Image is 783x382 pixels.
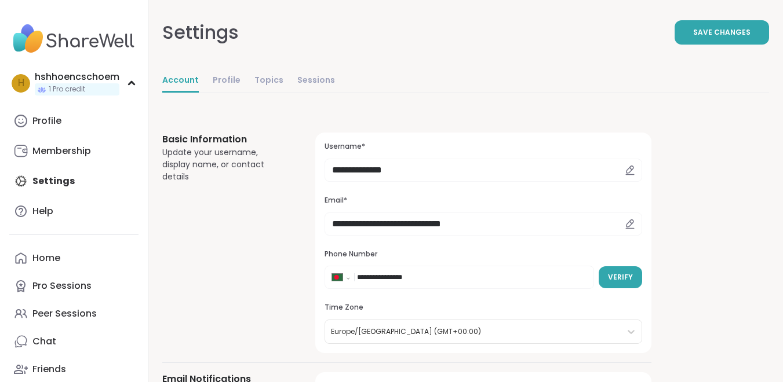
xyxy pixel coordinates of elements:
[35,71,119,83] div: hshhoencschoem
[9,137,139,165] a: Membership
[9,300,139,328] a: Peer Sessions
[32,363,66,376] div: Friends
[49,85,85,94] span: 1 Pro credit
[9,244,139,272] a: Home
[325,196,642,205] h3: Email*
[675,20,769,45] button: Save Changes
[693,27,751,38] span: Save Changes
[162,146,287,183] div: Update your username, display name, or contact details
[9,197,139,225] a: Help
[32,115,61,127] div: Profile
[254,69,283,93] a: Topics
[162,69,199,93] a: Account
[9,272,139,300] a: Pro Sessions
[9,107,139,135] a: Profile
[213,69,241,93] a: Profile
[325,303,642,313] h3: Time Zone
[18,76,24,91] span: h
[608,272,633,282] span: Verify
[32,145,91,157] div: Membership
[32,205,53,218] div: Help
[32,280,92,292] div: Pro Sessions
[32,307,97,320] div: Peer Sessions
[599,266,642,288] button: Verify
[162,133,287,146] h3: Basic Information
[162,19,239,46] div: Settings
[9,328,139,355] a: Chat
[32,252,60,265] div: Home
[325,249,642,259] h3: Phone Number
[297,69,335,93] a: Sessions
[9,19,139,59] img: ShareWell Nav Logo
[325,142,642,152] h3: Username*
[32,335,56,348] div: Chat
